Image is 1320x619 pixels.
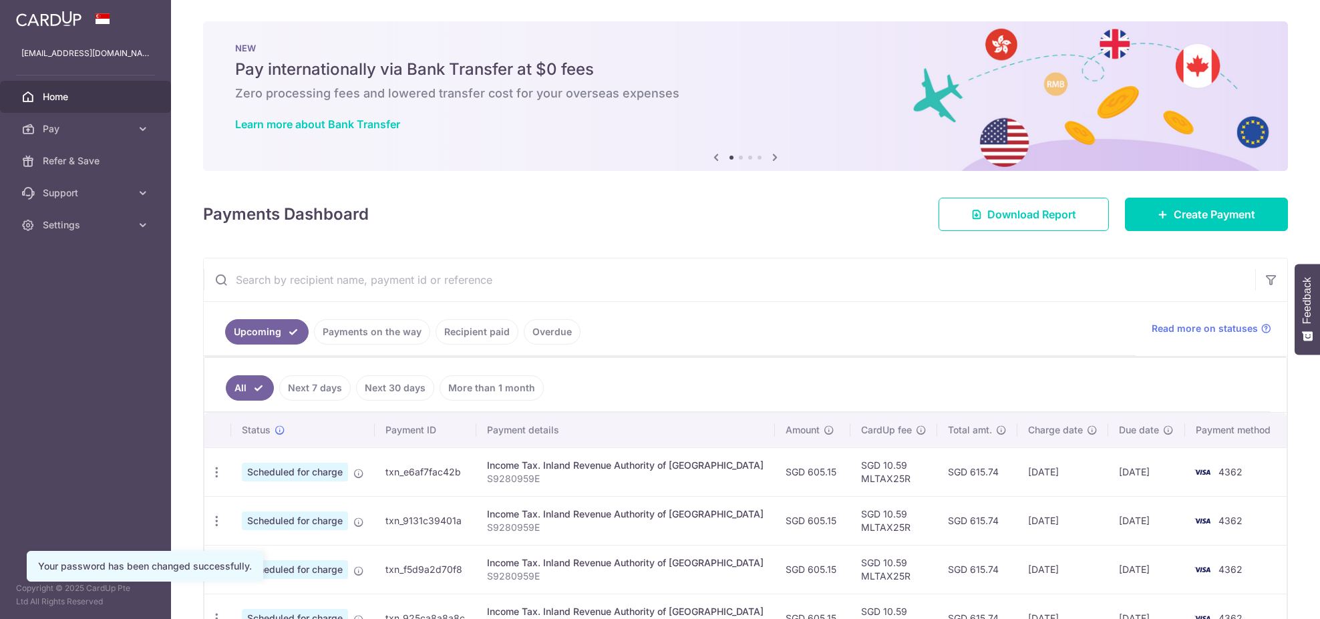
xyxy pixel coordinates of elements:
[1152,322,1258,335] span: Read more on statuses
[939,198,1109,231] a: Download Report
[225,319,309,345] a: Upcoming
[1189,513,1216,529] img: Bank Card
[1295,264,1320,355] button: Feedback - Show survey
[242,463,348,481] span: Scheduled for charge
[487,521,764,534] p: S9280959E
[1017,545,1108,594] td: [DATE]
[43,154,131,168] span: Refer & Save
[204,258,1255,301] input: Search by recipient name, payment id or reference
[38,560,252,573] div: Your password has been changed successfully.
[1108,545,1184,594] td: [DATE]
[436,319,518,345] a: Recipient paid
[43,218,131,232] span: Settings
[1125,198,1288,231] a: Create Payment
[242,511,348,530] span: Scheduled for charge
[948,423,992,437] span: Total amt.
[1189,464,1216,480] img: Bank Card
[850,447,937,496] td: SGD 10.59 MLTAX25R
[235,43,1256,53] p: NEW
[235,118,400,131] a: Learn more about Bank Transfer
[203,202,369,226] h4: Payments Dashboard
[43,122,131,136] span: Pay
[987,206,1076,222] span: Download Report
[850,545,937,594] td: SGD 10.59 MLTAX25R
[1108,447,1184,496] td: [DATE]
[314,319,430,345] a: Payments on the way
[242,423,271,437] span: Status
[1218,564,1243,575] span: 4362
[203,21,1288,171] img: Bank transfer banner
[487,459,764,472] div: Income Tax. Inland Revenue Authority of [GEOGRAPHIC_DATA]
[850,496,937,545] td: SGD 10.59 MLTAX25R
[487,605,764,618] div: Income Tax. Inland Revenue Authority of [GEOGRAPHIC_DATA]
[235,85,1256,101] h6: Zero processing fees and lowered transfer cost for your overseas expenses
[487,472,764,485] p: S9280959E
[861,423,912,437] span: CardUp fee
[1185,413,1287,447] th: Payment method
[43,90,131,104] span: Home
[775,545,850,594] td: SGD 605.15
[1301,277,1313,324] span: Feedback
[487,570,764,583] p: S9280959E
[226,375,274,401] a: All
[487,507,764,521] div: Income Tax. Inland Revenue Authority of [GEOGRAPHIC_DATA]
[43,186,131,200] span: Support
[1218,466,1243,477] span: 4362
[1017,496,1108,545] td: [DATE]
[1152,322,1271,335] a: Read more on statuses
[487,556,764,570] div: Income Tax. Inland Revenue Authority of [GEOGRAPHIC_DATA]
[279,375,351,401] a: Next 7 days
[21,47,150,60] p: [EMAIL_ADDRESS][DOMAIN_NAME]
[1174,206,1255,222] span: Create Payment
[375,545,476,594] td: txn_f5d9a2d70f8
[937,496,1017,545] td: SGD 615.74
[375,496,476,545] td: txn_9131c39401a
[235,59,1256,80] h5: Pay internationally via Bank Transfer at $0 fees
[1119,423,1159,437] span: Due date
[1108,496,1184,545] td: [DATE]
[1218,515,1243,526] span: 4362
[775,447,850,496] td: SGD 605.15
[375,413,476,447] th: Payment ID
[937,447,1017,496] td: SGD 615.74
[476,413,775,447] th: Payment details
[356,375,434,401] a: Next 30 days
[375,447,476,496] td: txn_e6af7fac42b
[775,496,850,545] td: SGD 605.15
[242,560,348,579] span: Scheduled for charge
[1028,423,1083,437] span: Charge date
[1189,562,1216,578] img: Bank Card
[440,375,544,401] a: More than 1 month
[16,11,81,27] img: CardUp
[937,545,1017,594] td: SGD 615.74
[786,423,820,437] span: Amount
[1017,447,1108,496] td: [DATE]
[524,319,581,345] a: Overdue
